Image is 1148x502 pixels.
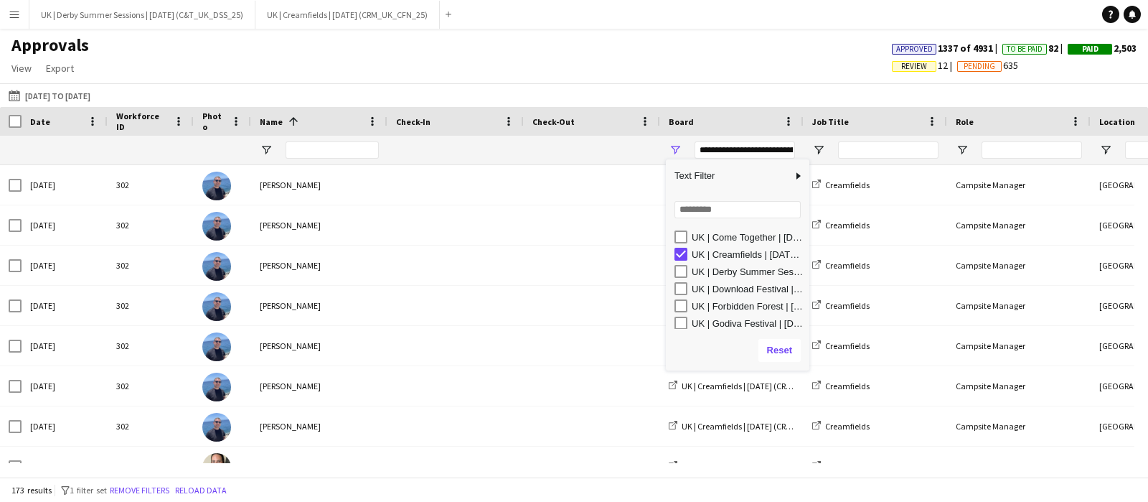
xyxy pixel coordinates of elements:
[286,141,379,159] input: Name Filter Input
[692,266,805,277] div: UK | Derby Summer Sessions | [DATE] (C&T_UK_DSS_25)
[108,246,194,285] div: 302
[46,62,74,75] span: Export
[825,461,870,472] span: Creamfields
[666,164,792,188] span: Text Filter
[108,165,194,205] div: 302
[669,116,694,127] span: Board
[251,165,387,205] div: [PERSON_NAME]
[812,260,870,271] a: Creamfields
[108,205,194,245] div: 302
[692,232,805,243] div: UK | Come Together | [DATE] (TEG_UK_CTG_25)
[692,284,805,294] div: UK | Download Festival | [DATE] (LN_UK_DLF_25)
[11,62,32,75] span: View
[107,483,172,498] button: Remove filters
[956,144,969,157] button: Open Filter Menu
[108,366,194,406] div: 302
[251,205,387,245] div: [PERSON_NAME]
[947,406,1091,446] div: Campsite Manager
[892,42,1002,55] span: 1337 of 4931
[251,246,387,285] div: [PERSON_NAME]
[172,483,230,498] button: Reload data
[251,366,387,406] div: [PERSON_NAME]
[812,144,825,157] button: Open Filter Menu
[260,116,283,127] span: Name
[1082,45,1098,54] span: Paid
[202,111,225,132] span: Photo
[674,201,801,218] input: Search filter values
[108,286,194,325] div: 302
[22,246,108,285] div: [DATE]
[982,141,1082,159] input: Role Filter Input
[202,413,231,442] img: Antony Broscombe
[108,447,194,486] div: 108
[812,461,870,472] a: Creamfields
[901,62,927,71] span: Review
[108,326,194,366] div: 302
[29,1,255,29] button: UK | Derby Summer Sessions | [DATE] (C&T_UK_DSS_25)
[825,180,870,190] span: Creamfields
[947,366,1091,406] div: Campsite Manager
[692,318,805,329] div: UK | Godiva Festival | [DATE] (CCC_UK_GVF_25)
[947,165,1091,205] div: Campsite Manager
[669,421,842,432] a: UK | Creamfields | [DATE] (CRM_UK_CFN_25)
[255,1,440,29] button: UK | Creamfields | [DATE] (CRM_UK_CFN_25)
[70,485,107,496] span: 1 filter set
[6,87,93,104] button: [DATE] to [DATE]
[108,406,194,446] div: 302
[260,144,273,157] button: Open Filter Menu
[22,366,108,406] div: [DATE]
[692,249,805,260] div: UK | Creamfields | [DATE] (CRM_UK_CFN_25)
[964,62,995,71] span: Pending
[825,381,870,391] span: Creamfields
[825,220,870,231] span: Creamfields
[251,447,387,486] div: [PERSON_NAME]
[956,116,974,127] span: Role
[251,286,387,325] div: [PERSON_NAME]
[758,339,801,362] button: Reset
[666,159,809,371] div: Column Filter
[22,165,108,205] div: [DATE]
[202,453,231,482] img: Beth Moseley
[251,326,387,366] div: [PERSON_NAME]
[22,406,108,446] div: [DATE]
[812,220,870,231] a: Creamfields
[30,116,50,127] span: Date
[1099,116,1135,127] span: Location
[22,447,108,486] div: [DATE]
[838,141,938,159] input: Job Title Filter Input
[532,116,575,127] span: Check-Out
[202,333,231,361] img: Antony Broscombe
[825,340,870,351] span: Creamfields
[1099,144,1112,157] button: Open Filter Menu
[116,111,168,132] span: Workforce ID
[825,260,870,271] span: Creamfields
[1002,42,1068,55] span: 82
[396,116,430,127] span: Check-In
[947,205,1091,245] div: Campsite Manager
[22,326,108,366] div: [DATE]
[812,421,870,432] a: Creamfields
[896,45,933,54] span: Approved
[682,461,842,472] span: UK | Creamfields | [DATE] (CRM_UK_CFN_25)
[669,461,842,472] a: UK | Creamfields | [DATE] (CRM_UK_CFN_25)
[682,381,842,391] span: UK | Creamfields | [DATE] (CRM_UK_CFN_25)
[40,59,80,78] a: Export
[825,421,870,432] span: Creamfields
[22,286,108,325] div: [DATE]
[202,373,231,401] img: Antony Broscombe
[812,116,849,127] span: Job Title
[682,421,842,432] span: UK | Creamfields | [DATE] (CRM_UK_CFN_25)
[812,381,870,391] a: Creamfields
[947,447,1091,486] div: Licensing Assistant
[892,59,957,72] span: 12
[1068,42,1137,55] span: 2,503
[669,144,682,157] button: Open Filter Menu
[692,301,805,312] div: UK | Forbidden Forest | [DATE] (VWH_UK_FFF_25)
[22,205,108,245] div: [DATE]
[669,381,842,391] a: UK | Creamfields | [DATE] (CRM_UK_CFN_25)
[947,246,1091,285] div: Campsite Manager
[202,172,231,200] img: Antony Broscombe
[1007,45,1043,54] span: To Be Paid
[251,406,387,446] div: [PERSON_NAME]
[825,300,870,311] span: Creamfields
